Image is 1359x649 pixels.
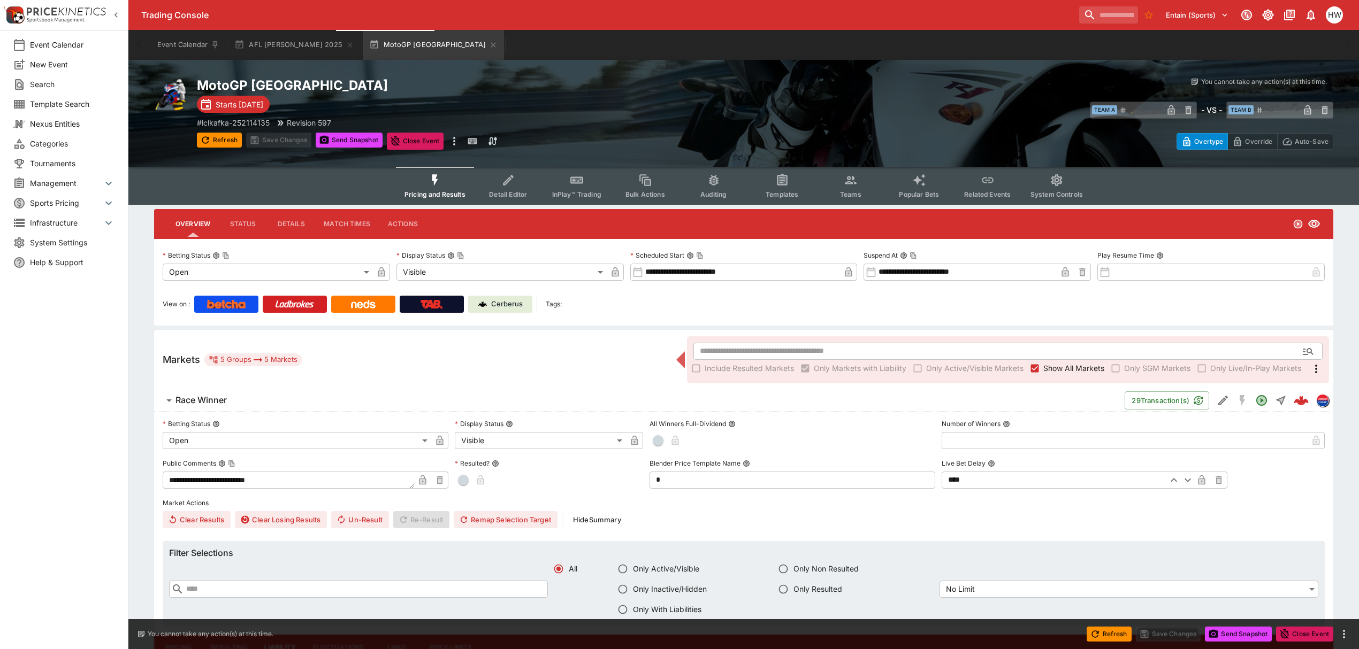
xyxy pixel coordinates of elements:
p: All Winners Full-Dividend [650,419,726,428]
img: Cerberus [478,300,487,308]
span: Template Search [30,98,115,110]
button: Remap Selection Target [454,511,558,528]
button: Edit Detail [1213,391,1233,410]
a: Cerberus [468,296,532,313]
button: Open [1299,342,1318,361]
h5: Markets [163,353,200,366]
button: Auto-Save [1277,133,1333,150]
span: Sports Pricing [30,197,102,208]
input: search [1079,6,1138,24]
a: 3b6057c5-4d26-4b8e-81af-efdbc37bffba [1291,390,1312,411]
p: Scheduled Start [630,251,684,260]
button: more [448,133,461,150]
img: TabNZ [421,300,443,308]
p: Overtype [1194,136,1223,147]
h6: - VS - [1201,104,1222,115]
p: Override [1245,136,1272,147]
span: Popular Bets [899,190,939,198]
span: System Controls [1030,190,1083,198]
button: Display StatusCopy To Clipboard [447,252,455,259]
svg: More [1310,362,1323,375]
span: Related Events [964,190,1011,198]
span: Auditing [700,190,727,198]
button: Match Times [315,211,379,237]
button: Un-Result [331,511,388,528]
div: Event type filters [396,167,1091,205]
button: Connected to PK [1237,5,1256,25]
span: Templates [766,190,798,198]
button: Number of Winners [1003,420,1010,428]
p: Revision 597 [287,117,331,128]
span: Team A [1092,105,1117,114]
div: Open [163,264,373,281]
button: Documentation [1280,5,1299,25]
img: Neds [351,300,375,308]
span: Show All Markets [1043,362,1104,374]
span: InPlay™ Trading [552,190,601,198]
button: Live Bet Delay [988,460,995,467]
span: Only Active/Visible Markets [926,362,1024,374]
div: lclkafka [1316,394,1329,407]
button: Resulted? [492,460,499,467]
button: Refresh [1087,627,1132,642]
button: Event Calendar [151,30,226,60]
span: Only SGM Markets [1124,362,1190,374]
label: Tags: [546,296,562,313]
button: SGM Disabled [1233,391,1252,410]
button: Notifications [1301,5,1320,25]
span: Include Resulted Markets [705,362,794,374]
button: Copy To Clipboard [910,252,917,259]
button: Toggle light/dark mode [1258,5,1278,25]
span: Management [30,177,102,189]
label: Market Actions [163,495,1325,511]
button: Send Snapshot [316,133,383,148]
button: Public CommentsCopy To Clipboard [218,460,226,467]
div: Visible [455,432,626,449]
img: PriceKinetics Logo [3,4,25,26]
button: Copy To Clipboard [457,252,464,259]
span: Infrastructure [30,217,102,228]
p: Play Resume Time [1097,251,1154,260]
img: logo-cerberus--red.svg [1294,393,1309,408]
p: Blender Price Template Name [650,459,740,468]
button: Clear Losing Results [235,511,327,528]
button: Copy To Clipboard [222,252,230,259]
p: Betting Status [163,419,210,428]
button: Override [1227,133,1277,150]
button: Blender Price Template Name [743,460,750,467]
button: Actions [379,211,427,237]
span: Pricing and Results [404,190,465,198]
button: AFL [PERSON_NAME] 2025 [228,30,361,60]
p: Live Bet Delay [942,459,986,468]
span: Search [30,79,115,90]
button: Overtype [1177,133,1228,150]
div: No Limit [940,581,1318,598]
h6: Filter Selections [169,547,1318,559]
span: Help & Support [30,257,115,268]
button: Scheduled StartCopy To Clipboard [686,252,694,259]
button: Details [267,211,315,237]
svg: Open [1255,394,1268,407]
span: Teams [840,190,861,198]
p: Copy To Clipboard [197,117,270,128]
button: Race Winner [154,390,1125,411]
button: Display Status [506,420,513,428]
button: Refresh [197,133,242,148]
button: Betting StatusCopy To Clipboard [212,252,220,259]
button: Status [219,211,267,237]
span: Only Live/In-Play Markets [1210,362,1301,374]
button: more [1338,628,1350,640]
p: Public Comments [163,459,216,468]
button: Copy To Clipboard [228,460,235,467]
div: 5 Groups 5 Markets [209,353,297,366]
p: Auto-Save [1295,136,1329,147]
img: motorcycle.png [154,77,188,111]
div: Start From [1177,133,1333,150]
svg: Open [1293,219,1303,229]
p: You cannot take any action(s) at this time. [148,629,273,639]
span: All [569,563,577,574]
button: 29Transaction(s) [1125,391,1209,410]
div: Harrison Walker [1326,6,1343,24]
p: Display Status [396,251,445,260]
